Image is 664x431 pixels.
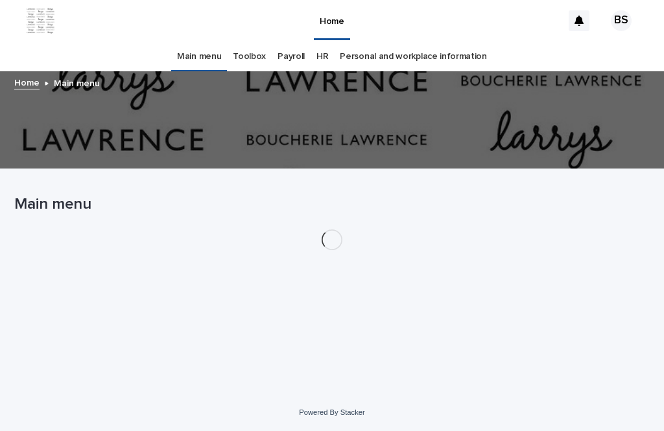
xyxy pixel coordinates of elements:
[316,41,328,72] a: HR
[340,41,486,72] a: Personal and workplace information
[177,41,221,72] a: Main menu
[14,195,650,214] h1: Main menu
[233,41,266,72] a: Toolbox
[14,75,40,89] a: Home
[299,408,364,416] a: Powered By Stacker
[611,10,632,31] div: BS
[26,8,55,34] img: ZpJWbK78RmCi9E4bZOpa
[54,75,100,89] p: Main menu
[278,41,305,72] a: Payroll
